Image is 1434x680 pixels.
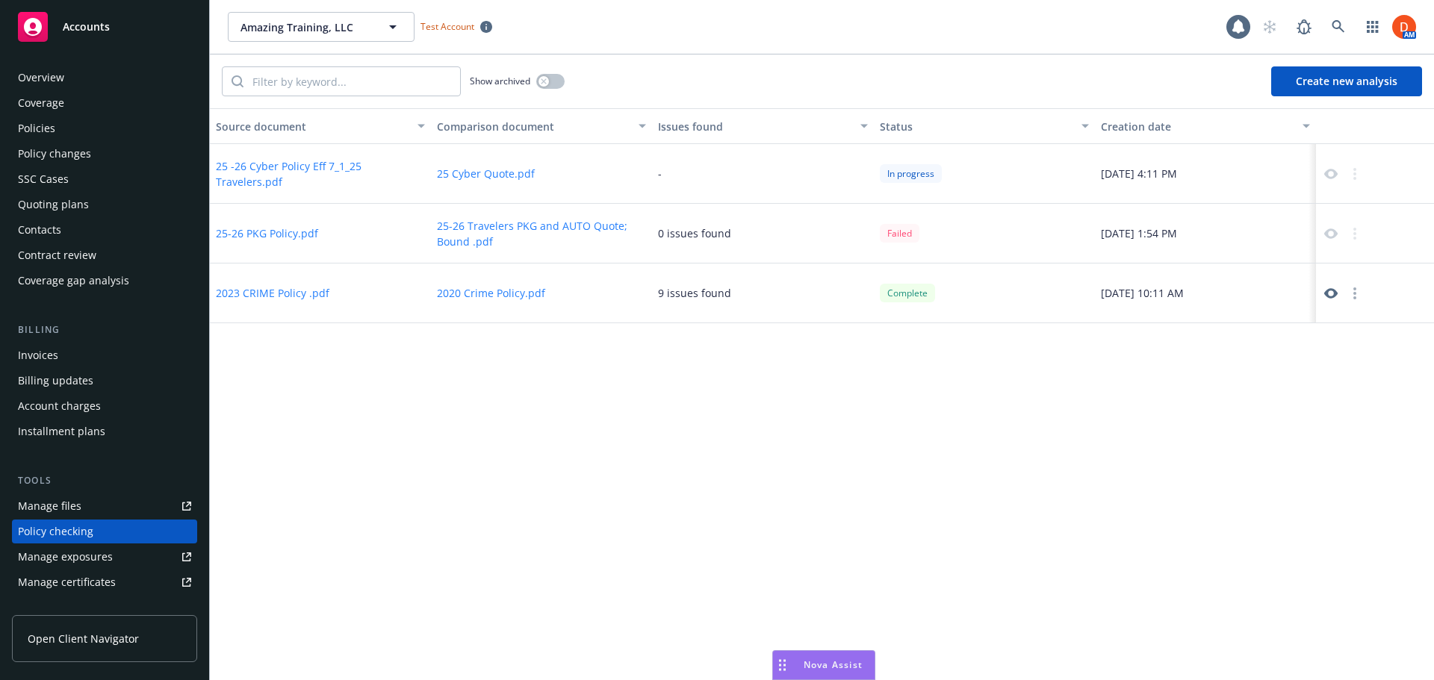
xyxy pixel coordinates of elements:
[18,369,93,393] div: Billing updates
[18,596,93,620] div: Manage claims
[1392,15,1416,39] img: photo
[658,285,731,301] div: 9 issues found
[431,108,652,144] button: Comparison document
[12,66,197,90] a: Overview
[1101,119,1294,134] div: Creation date
[12,167,197,191] a: SSC Cases
[874,108,1095,144] button: Status
[210,108,431,144] button: Source document
[652,108,873,144] button: Issues found
[243,67,460,96] input: Filter by keyword...
[18,66,64,90] div: Overview
[216,119,409,134] div: Source document
[658,119,851,134] div: Issues found
[12,243,197,267] a: Contract review
[216,225,318,241] button: 25-26 PKG Policy.pdf
[1095,204,1316,263] div: [DATE] 1:54 PM
[12,269,197,293] a: Coverage gap analysis
[880,284,935,302] div: Complete
[12,6,197,48] a: Accounts
[880,164,942,183] div: In progress
[12,394,197,418] a: Account charges
[1095,108,1316,144] button: Creation date
[18,142,91,166] div: Policy changes
[18,193,89,216] div: Quoting plans
[437,285,545,301] button: 2020 Crime Policy.pdf
[216,158,425,190] button: 25 -26 Cyber Policy Eff 7_1_25 Travelers.pdf
[880,119,1073,134] div: Status
[12,473,197,488] div: Tools
[18,570,116,594] div: Manage certificates
[216,285,329,301] button: 2023 CRIME Policy .pdf
[1095,263,1316,323] div: [DATE] 10:11 AM
[437,119,630,134] div: Comparison document
[12,116,197,140] a: Policies
[12,369,197,393] a: Billing updates
[804,658,863,671] span: Nova Assist
[437,218,646,249] button: 25-26 Travelers PKG and AUTO Quote; Bound .pdf
[12,494,197,518] a: Manage files
[12,193,197,216] a: Quoting plans
[18,269,129,293] div: Coverage gap analysis
[12,545,197,569] a: Manage exposures
[12,520,197,543] a: Policy checking
[232,75,243,87] svg: Search
[658,225,731,241] div: 0 issues found
[63,21,110,33] span: Accounts
[18,394,101,418] div: Account charges
[437,166,535,181] button: 25 Cyber Quote.pdf
[1255,12,1285,42] a: Start snowing
[18,419,105,443] div: Installment plans
[415,19,498,34] span: Test Account
[18,167,69,191] div: SSC Cases
[18,218,61,242] div: Contacts
[18,91,64,115] div: Coverage
[18,343,58,367] div: Invoices
[1323,12,1353,42] a: Search
[12,343,197,367] a: Invoices
[12,570,197,594] a: Manage certificates
[1358,12,1388,42] a: Switch app
[228,12,415,42] button: Amazing Training, LLC
[1271,66,1422,96] button: Create new analysis
[18,545,113,569] div: Manage exposures
[18,116,55,140] div: Policies
[12,322,197,337] div: Billing
[28,631,139,646] span: Open Client Navigator
[1289,12,1319,42] a: Report a Bug
[658,166,662,181] div: -
[773,651,792,679] div: Drag to move
[12,218,197,242] a: Contacts
[880,224,919,243] div: Failed
[18,243,96,267] div: Contract review
[12,91,197,115] a: Coverage
[12,142,197,166] a: Policy changes
[18,520,93,543] div: Policy checking
[470,75,530,87] span: Show archived
[420,20,474,33] span: Test Account
[12,419,197,443] a: Installment plans
[772,650,875,680] button: Nova Assist
[240,19,370,35] span: Amazing Training, LLC
[18,494,81,518] div: Manage files
[12,596,197,620] a: Manage claims
[1095,144,1316,204] div: [DATE] 4:11 PM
